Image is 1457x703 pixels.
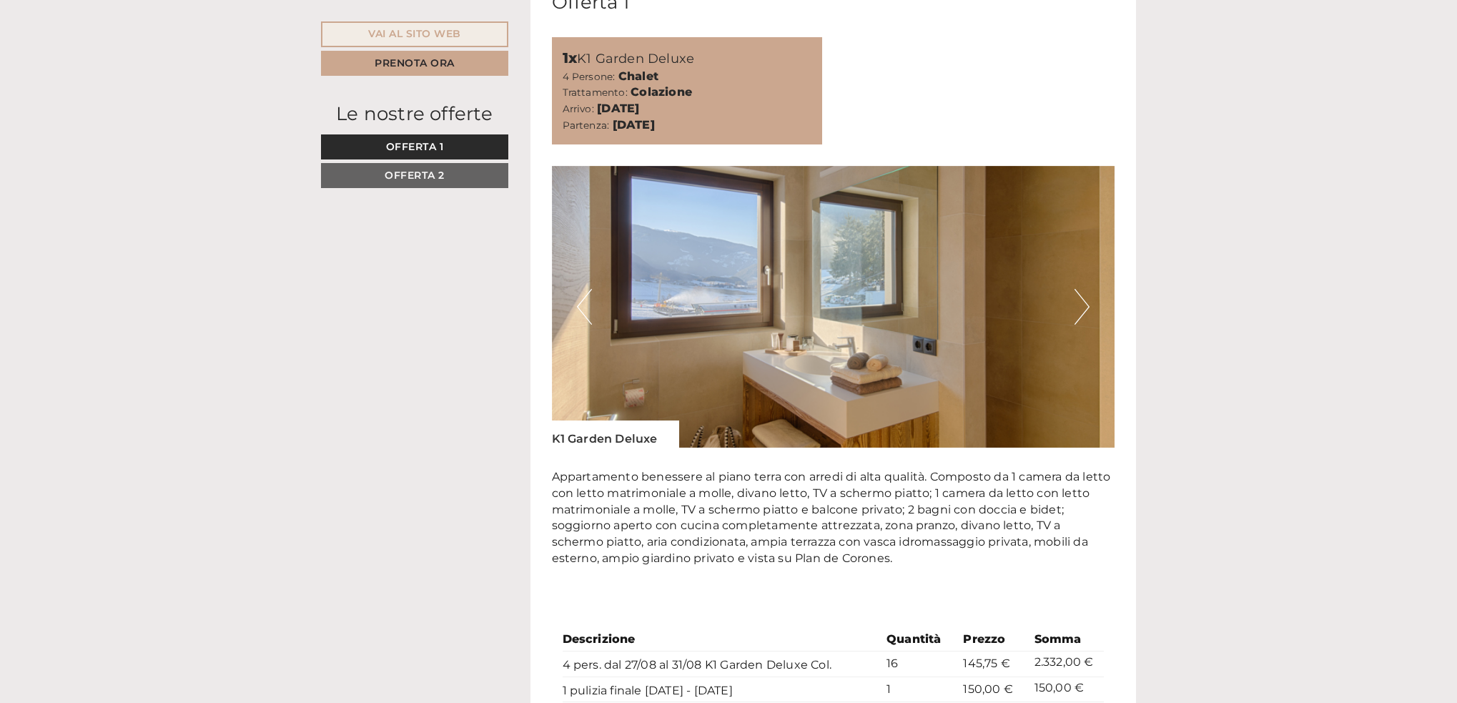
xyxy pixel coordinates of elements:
[563,49,577,67] b: 1x
[552,469,1115,567] p: Appartamento benessere al piano terra con arredi di alta qualità. Composto da 1 camera da letto c...
[963,657,1010,670] span: 145,75 €
[963,682,1013,696] span: 150,00 €
[563,71,616,82] small: 4 Persone:
[563,677,881,702] td: 1 pulizia finale [DATE] - [DATE]
[321,51,508,76] a: Prenota ora
[577,289,592,325] button: Previous
[563,48,812,69] div: K1 Garden Deluxe
[1029,677,1104,702] td: 150,00 €
[1029,651,1104,677] td: 2.332,00 €
[563,103,594,114] small: Arrivo:
[597,102,639,115] b: [DATE]
[881,629,957,651] th: Quantità
[563,87,628,98] small: Trattamento:
[552,421,679,448] div: K1 Garden Deluxe
[957,629,1028,651] th: Prezzo
[613,118,655,132] b: [DATE]
[563,629,881,651] th: Descrizione
[618,69,658,83] b: Chalet
[385,169,445,182] span: Offerta 2
[386,140,444,153] span: Offerta 1
[552,166,1115,448] img: image
[563,651,881,677] td: 4 pers. dal 27/08 al 31/08 K1 Garden Deluxe Col.
[563,119,610,131] small: Partenza:
[881,677,957,702] td: 1
[321,21,508,47] a: Vai al sito web
[631,85,692,99] b: Colazione
[321,101,508,127] div: Le nostre offerte
[881,651,957,677] td: 16
[1029,629,1104,651] th: Somma
[1075,289,1090,325] button: Next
